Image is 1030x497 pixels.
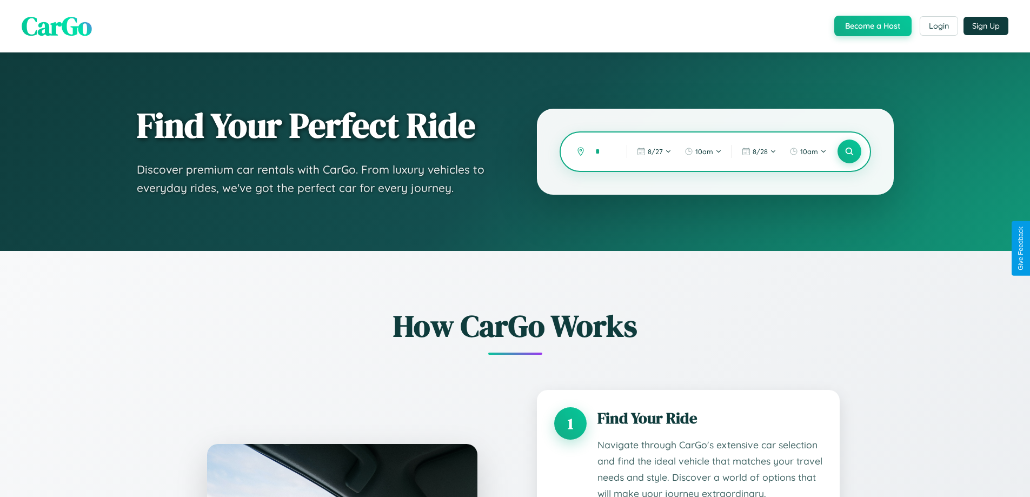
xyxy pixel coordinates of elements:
span: 8 / 28 [753,147,768,156]
button: Login [920,16,958,36]
span: 10am [695,147,713,156]
h2: How CarGo Works [191,305,840,347]
button: 8/27 [632,143,677,160]
button: 8/28 [736,143,782,160]
button: Become a Host [834,16,912,36]
span: CarGo [22,8,92,44]
span: 8 / 27 [648,147,663,156]
h3: Find Your Ride [597,407,822,429]
span: 10am [800,147,818,156]
div: 1 [554,407,587,440]
button: 10am [784,143,832,160]
div: Give Feedback [1017,227,1025,270]
button: 10am [679,143,727,160]
h1: Find Your Perfect Ride [137,107,494,144]
button: Sign Up [963,17,1008,35]
p: Discover premium car rentals with CarGo. From luxury vehicles to everyday rides, we've got the pe... [137,161,494,197]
